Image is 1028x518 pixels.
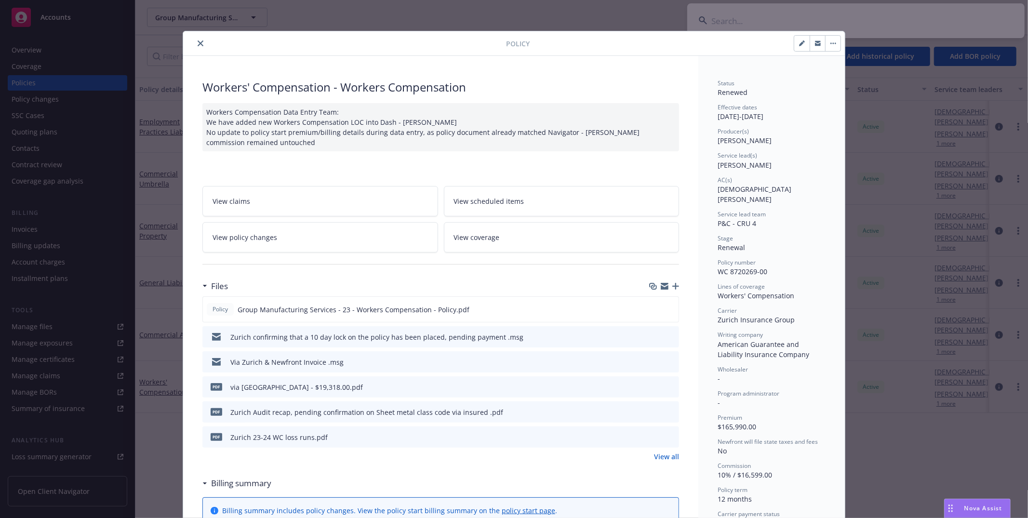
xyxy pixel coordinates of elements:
a: View all [654,452,679,462]
button: download file [651,382,659,392]
div: Billing summary [202,477,271,490]
span: 10% / $16,599.00 [718,470,772,479]
span: Writing company [718,331,763,339]
div: Billing summary includes policy changes. View the policy start billing summary on the . [222,505,557,516]
button: download file [651,305,658,315]
span: Renewed [718,88,748,97]
span: Policy number [718,258,756,266]
button: Nova Assist [944,499,1011,518]
span: pdf [211,383,222,390]
h3: Billing summary [211,477,271,490]
div: Via Zurich & Newfront Invoice .msg [230,357,344,367]
span: Renewal [718,243,745,252]
span: pdf [211,433,222,440]
span: Policy [506,39,530,49]
span: View policy changes [213,232,277,242]
div: Zurich 23-24 WC loss runs.pdf [230,432,328,442]
span: View coverage [454,232,500,242]
span: Carrier payment status [718,510,780,518]
a: policy start page [502,506,555,515]
span: Nova Assist [964,504,1002,512]
button: preview file [666,305,675,315]
span: [PERSON_NAME] [718,136,772,145]
span: American Guarantee and Liability Insurance Company [718,340,809,359]
span: [PERSON_NAME] [718,160,772,170]
button: preview file [667,407,675,417]
span: View claims [213,196,250,206]
span: - [718,398,720,407]
span: No [718,446,727,455]
button: download file [651,332,659,342]
button: download file [651,357,659,367]
button: download file [651,407,659,417]
span: Carrier [718,306,737,315]
button: preview file [667,332,675,342]
div: Zurich Audit recap, pending confirmation on Sheet metal class code via insured .pdf [230,407,503,417]
span: Status [718,79,734,87]
button: download file [651,432,659,442]
div: [DATE] - [DATE] [718,103,826,121]
h3: Files [211,280,228,292]
button: preview file [667,357,675,367]
span: Newfront will file state taxes and fees [718,438,818,446]
div: Workers Compensation Data Entry Team: We have added new Workers Compensation LOC into Dash - [PER... [202,103,679,151]
span: Commission [718,462,751,470]
span: 12 months [718,494,752,504]
span: Service lead team [718,210,766,218]
span: Policy [211,305,230,314]
a: View claims [202,186,438,216]
div: Drag to move [945,499,957,518]
span: Lines of coverage [718,282,765,291]
span: AC(s) [718,176,732,184]
span: Effective dates [718,103,757,111]
span: pdf [211,408,222,415]
a: View scheduled items [444,186,680,216]
span: Policy term [718,486,748,494]
div: Workers' Compensation - Workers Compensation [202,79,679,95]
span: Program administrator [718,389,779,398]
button: preview file [667,382,675,392]
span: Workers' Compensation [718,291,794,300]
span: Wholesaler [718,365,748,373]
a: View coverage [444,222,680,252]
button: preview file [667,432,675,442]
span: [DEMOGRAPHIC_DATA][PERSON_NAME] [718,185,791,204]
span: Service lead(s) [718,151,757,159]
span: Premium [718,413,742,422]
span: WC 8720269-00 [718,267,767,276]
span: $165,990.00 [718,422,756,431]
div: via [GEOGRAPHIC_DATA] - $19,318.00.pdf [230,382,363,392]
span: Zurich Insurance Group [718,315,795,324]
a: View policy changes [202,222,438,252]
div: Files [202,280,228,292]
span: Group Manufacturing Services - 23 - Workers Compensation - Policy.pdf [238,305,469,315]
span: P&C - CRU 4 [718,219,756,228]
span: View scheduled items [454,196,524,206]
div: Zurich confirming that a 10 day lock on the policy has been placed, pending payment .msg [230,332,523,342]
span: - [718,374,720,383]
button: close [195,38,206,49]
span: Stage [718,234,733,242]
span: Producer(s) [718,127,749,135]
